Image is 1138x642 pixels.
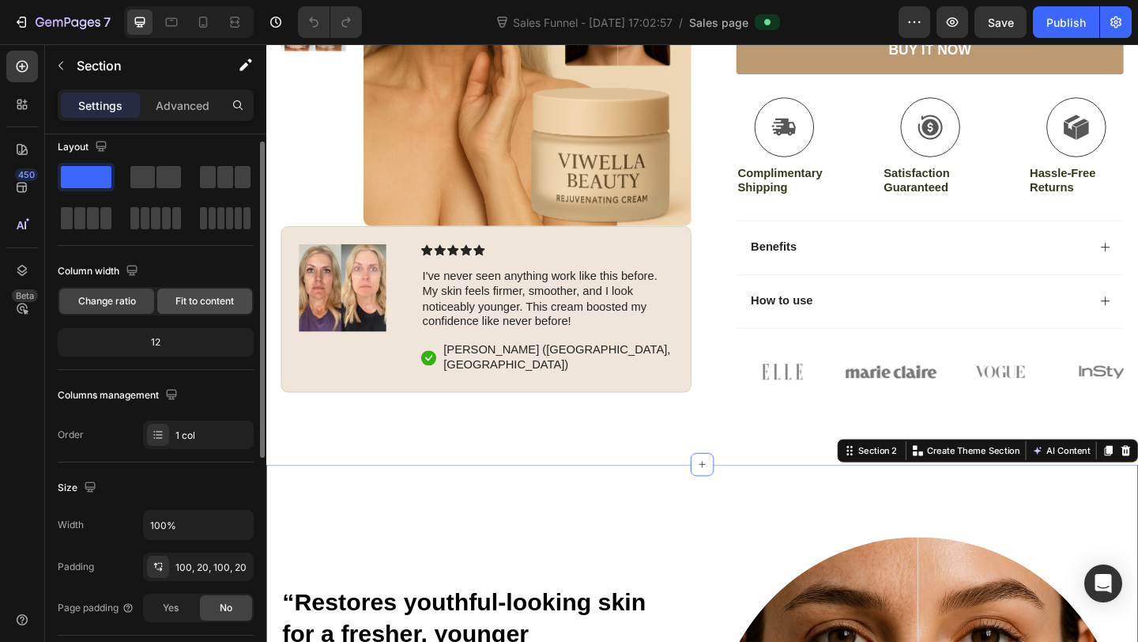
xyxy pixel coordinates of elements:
[1033,6,1099,38] button: Publish
[718,435,820,449] p: Create Theme Section
[298,6,362,38] div: Undo/Redo
[58,601,134,615] div: Page padding
[175,561,250,575] div: 100, 20, 100, 20
[830,432,899,451] button: AI Content
[829,132,933,167] div: Hassle-Free Returns
[77,56,206,75] p: Section
[61,331,251,353] div: 12
[104,13,111,32] p: 7
[689,14,748,31] span: Sales page
[15,168,38,181] div: 450
[266,44,1138,642] iframe: Design area
[670,132,774,167] div: Satisfaction Guaranteed
[1046,14,1086,31] div: Publish
[641,435,689,449] div: Section 2
[630,334,729,379] img: gempages_581387805976953427-cd8a030c-2a16-4df3-8d97-53949ae57805.png
[988,16,1014,29] span: Save
[511,334,611,379] img: gempages_581387805976953427-26c5242d-3516-4e7a-bf97-7bb78519bb0b.png
[163,601,179,615] span: Yes
[58,261,141,282] div: Column width
[525,269,597,290] div: How to use
[58,478,100,499] div: Size
[525,210,579,232] div: Benefits
[78,97,122,114] p: Settings
[58,385,181,406] div: Columns management
[156,97,209,114] p: Advanced
[12,289,38,302] div: Beta
[144,511,253,539] input: Auto
[58,518,84,532] div: Width
[511,132,615,167] div: Complimentary Shipping
[58,428,84,442] div: Order
[6,6,118,38] button: 7
[58,560,94,574] div: Padding
[510,14,676,31] span: Sales Funnel - [DATE] 17:02:57
[220,601,232,615] span: No
[748,334,848,379] img: gempages_581387805976953427-f27c10f8-e7ee-447e-8d33-43d114e0c14b.png
[58,137,111,158] div: Layout
[867,334,967,379] img: gempages_581387805976953427-c2320968-2b7d-40e5-b758-bcecabd9e5ae.png
[1084,565,1122,602] div: Open Intercom Messenger
[974,6,1027,38] button: Save
[78,294,136,308] span: Change ratio
[175,294,234,308] span: Fit to content
[175,429,250,443] div: 1 col
[679,14,683,31] span: /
